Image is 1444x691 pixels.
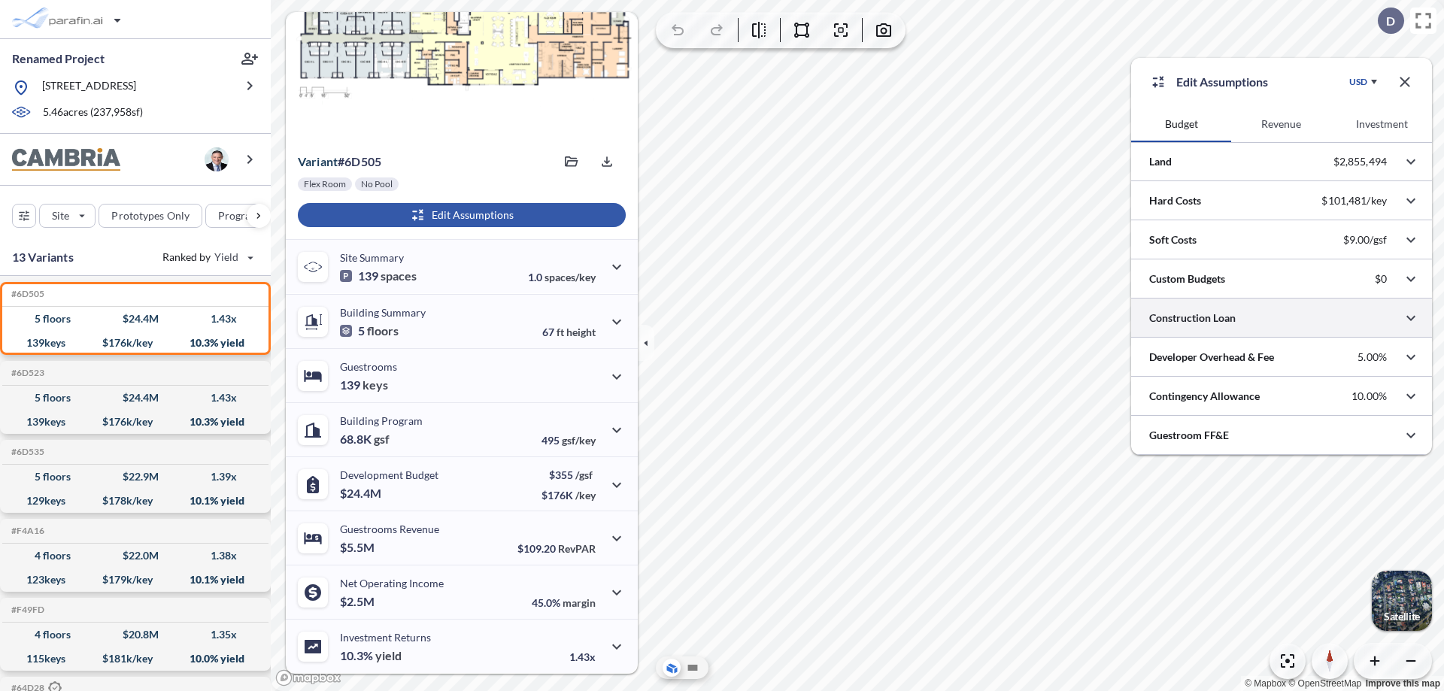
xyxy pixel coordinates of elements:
p: Land [1149,154,1172,169]
p: Guestrooms Revenue [340,523,439,535]
span: Yield [214,250,239,265]
button: Budget [1131,106,1231,142]
p: 13 Variants [12,248,74,266]
p: Custom Budgets [1149,271,1225,286]
p: No Pool [361,178,393,190]
p: Building Summary [340,306,426,319]
p: $176K [541,489,596,502]
p: Renamed Project [12,50,105,67]
button: Investment [1332,106,1432,142]
img: Switcher Image [1372,571,1432,631]
span: floors [367,323,399,338]
button: Program [205,204,287,228]
img: BrandImage [12,148,120,171]
p: Net Operating Income [340,577,444,589]
p: Development Budget [340,468,438,481]
p: Guestrooms [340,360,397,373]
p: Guestroom FF&E [1149,428,1229,443]
p: Soft Costs [1149,232,1197,247]
p: 1.0 [528,271,596,283]
img: user logo [205,147,229,171]
span: RevPAR [558,542,596,555]
a: OpenStreetMap [1288,678,1361,689]
p: $9.00/gsf [1343,233,1387,247]
p: Building Program [340,414,423,427]
p: 139 [340,377,388,392]
p: Flex Room [304,178,346,190]
h5: Click to copy the code [8,605,44,615]
p: # 6d505 [298,154,381,169]
span: gsf [374,432,390,447]
h5: Click to copy the code [8,526,44,536]
h5: Click to copy the code [8,447,44,457]
p: $109.20 [517,542,596,555]
p: 10.00% [1351,389,1387,403]
p: Investment Returns [340,631,431,644]
a: Mapbox [1245,678,1286,689]
span: /gsf [575,468,593,481]
a: Improve this map [1366,678,1440,689]
button: Site [39,204,96,228]
span: spaces/key [545,271,596,283]
p: Contingency Allowance [1149,389,1260,404]
span: spaces [381,268,417,283]
p: Hard Costs [1149,193,1201,208]
h5: Click to copy the code [8,368,44,378]
span: height [566,326,596,338]
p: Site Summary [340,251,404,264]
p: $24.4M [340,486,384,501]
p: 5.46 acres ( 237,958 sf) [43,105,143,121]
p: Program [218,208,260,223]
p: $2,855,494 [1333,155,1387,168]
p: [STREET_ADDRESS] [42,78,136,97]
p: 1.43x [569,650,596,663]
button: Edit Assumptions [298,203,626,227]
p: 5.00% [1358,350,1387,364]
a: Mapbox homepage [275,669,341,686]
span: gsf/key [562,434,596,447]
p: 139 [340,268,417,283]
button: Site Plan [684,659,702,677]
p: $0 [1375,272,1387,286]
span: keys [363,377,388,392]
p: $355 [541,468,596,481]
p: Prototypes Only [111,208,190,223]
button: Switcher ImageSatellite [1372,571,1432,631]
p: Developer Overhead & Fee [1149,350,1274,365]
div: USD [1349,76,1367,88]
p: Site [52,208,69,223]
p: Edit Assumptions [1176,73,1268,91]
button: Ranked by Yield [150,245,263,269]
span: Variant [298,154,338,168]
p: $101,481/key [1321,194,1387,208]
p: 45.0% [532,596,596,609]
p: 5 [340,323,399,338]
p: Satellite [1384,611,1420,623]
p: D [1386,14,1395,28]
span: margin [563,596,596,609]
p: $2.5M [340,594,377,609]
p: 67 [542,326,596,338]
button: Prototypes Only [99,204,202,228]
p: 68.8K [340,432,390,447]
p: 10.3% [340,648,402,663]
button: Revenue [1231,106,1331,142]
p: $5.5M [340,540,377,555]
span: yield [375,648,402,663]
button: Aerial View [663,659,681,677]
span: ft [557,326,564,338]
span: /key [575,489,596,502]
p: 495 [541,434,596,447]
h5: Click to copy the code [8,289,44,299]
